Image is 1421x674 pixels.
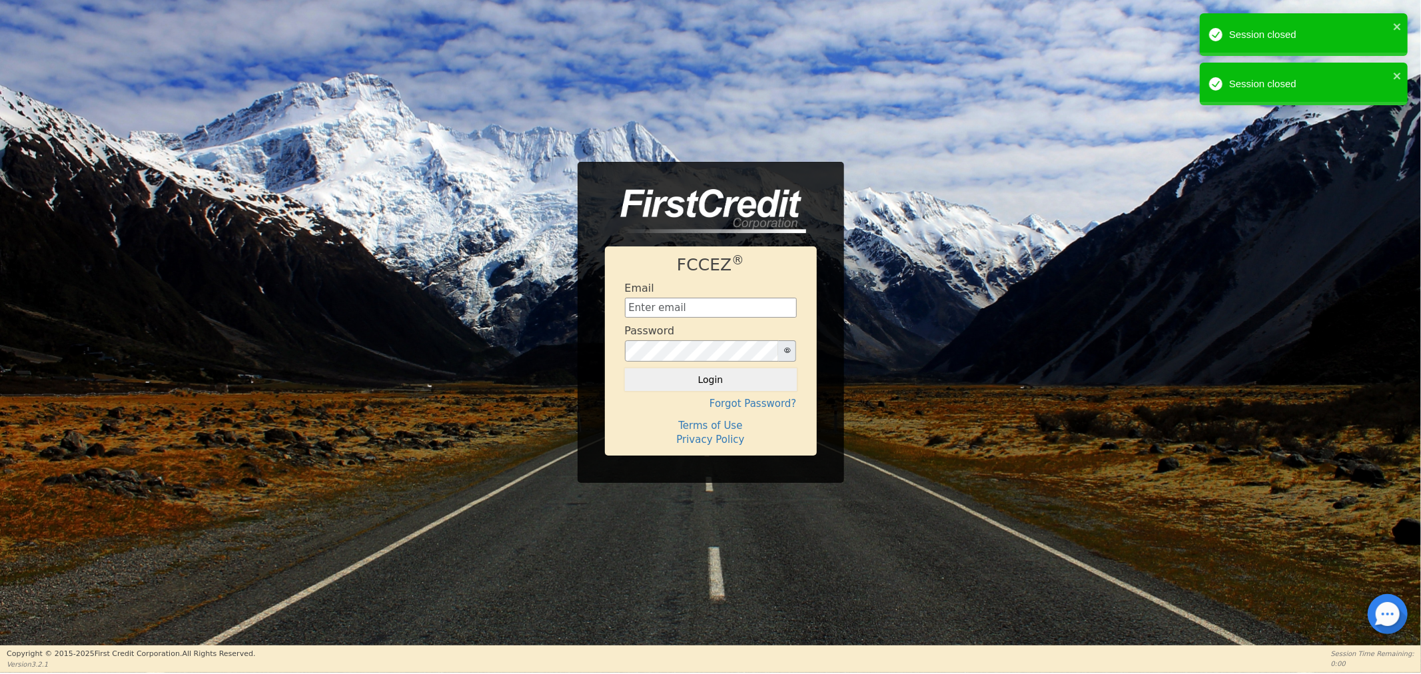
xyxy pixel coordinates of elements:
[625,298,797,318] input: Enter email
[625,282,654,294] h4: Email
[625,255,797,275] h1: FCCEZ
[1393,19,1402,34] button: close
[625,368,797,391] button: Login
[605,189,806,233] img: logo-CMu_cnol.png
[7,649,255,660] p: Copyright © 2015- 2025 First Credit Corporation.
[625,434,797,446] h4: Privacy Policy
[1393,68,1402,83] button: close
[1331,649,1414,659] p: Session Time Remaining:
[182,649,255,658] span: All Rights Reserved.
[625,324,675,337] h4: Password
[625,420,797,432] h4: Terms of Use
[625,398,797,410] h4: Forgot Password?
[1331,659,1414,669] p: 0:00
[731,253,744,267] sup: ®
[1229,27,1389,43] div: Session closed
[625,340,779,362] input: password
[7,659,255,669] p: Version 3.2.1
[1229,77,1389,92] div: Session closed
